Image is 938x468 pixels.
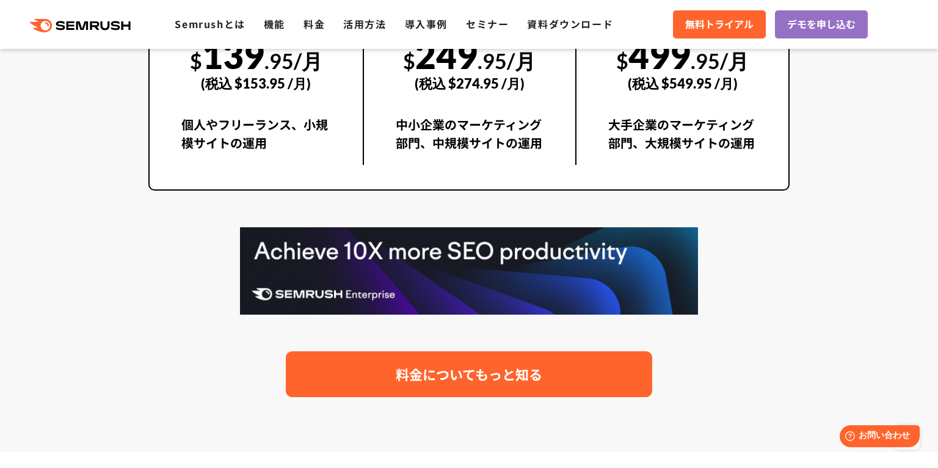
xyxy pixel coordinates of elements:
[181,115,331,165] div: 個人やフリーランス、小規模サイトの運用
[673,10,766,38] a: 無料トライアル
[466,16,509,31] a: セミナー
[478,48,536,73] span: .95/月
[396,21,544,105] div: 249
[396,62,544,105] div: (税込 $274.95 /月)
[685,16,754,32] span: 無料トライアル
[608,62,757,105] div: (税込 $549.95 /月)
[396,115,544,165] div: 中小企業のマーケティング部門、中規模サイトの運用
[775,10,868,38] a: デモを申し込む
[343,16,386,31] a: 活用方法
[829,420,925,455] iframe: Help widget launcher
[527,16,613,31] a: 資料ダウンロード
[264,16,285,31] a: 機能
[608,21,757,105] div: 499
[264,48,322,73] span: .95/月
[304,16,325,31] a: 料金
[608,115,757,165] div: 大手企業のマーケティング部門、大規模サイトの運用
[190,48,202,73] span: $
[396,364,542,385] span: 料金についてもっと知る
[403,48,415,73] span: $
[181,62,331,105] div: (税込 $153.95 /月)
[175,16,245,31] a: Semrushとは
[616,48,628,73] span: $
[405,16,448,31] a: 導入事例
[181,21,331,105] div: 139
[691,48,749,73] span: .95/月
[787,16,856,32] span: デモを申し込む
[286,351,652,397] a: 料金についてもっと知る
